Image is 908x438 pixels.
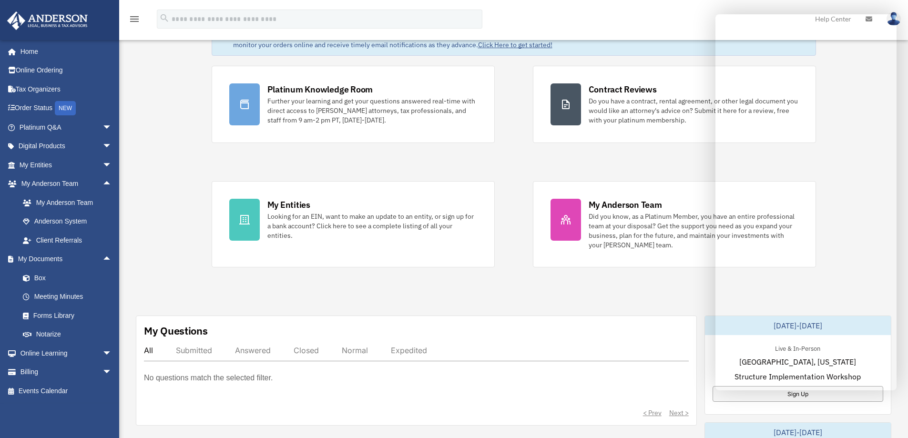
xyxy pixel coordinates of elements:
[13,193,126,212] a: My Anderson Team
[144,346,153,355] div: All
[7,99,126,118] a: Order StatusNEW
[267,212,477,240] div: Looking for an EIN, want to make an update to an entity, or sign up for a bank account? Click her...
[705,316,891,335] div: [DATE]-[DATE]
[129,17,140,25] a: menu
[267,96,477,125] div: Further your learning and get your questions answered real-time with direct access to [PERSON_NAM...
[212,181,495,267] a: My Entities Looking for an EIN, want to make an update to an entity, or sign up for a bank accoun...
[144,324,208,338] div: My Questions
[7,363,126,382] a: Billingarrow_drop_down
[391,346,427,355] div: Expedited
[102,344,122,363] span: arrow_drop_down
[4,11,91,30] img: Anderson Advisors Platinum Portal
[102,250,122,269] span: arrow_drop_up
[267,199,310,211] div: My Entities
[7,250,126,269] a: My Documentsarrow_drop_up
[102,118,122,137] span: arrow_drop_down
[589,96,798,125] div: Do you have a contract, rental agreement, or other legal document you would like an attorney's ad...
[589,212,798,250] div: Did you know, as a Platinum Member, you have an entire professional team at your disposal? Get th...
[715,14,897,390] iframe: Chat Window
[589,199,662,211] div: My Anderson Team
[533,181,816,267] a: My Anderson Team Did you know, as a Platinum Member, you have an entire professional team at your...
[13,231,126,250] a: Client Referrals
[13,212,126,231] a: Anderson System
[7,118,126,137] a: Platinum Q&Aarrow_drop_down
[342,346,368,355] div: Normal
[478,41,552,49] a: Click Here to get started!
[13,325,126,344] a: Notarize
[102,174,122,194] span: arrow_drop_up
[13,287,126,306] a: Meeting Minutes
[7,344,126,363] a: Online Learningarrow_drop_down
[589,83,657,95] div: Contract Reviews
[212,66,495,143] a: Platinum Knowledge Room Further your learning and get your questions answered real-time with dire...
[13,268,126,287] a: Box
[713,386,883,402] a: Sign Up
[159,13,170,23] i: search
[55,101,76,115] div: NEW
[887,12,901,26] img: User Pic
[235,346,271,355] div: Answered
[7,42,122,61] a: Home
[102,155,122,175] span: arrow_drop_down
[7,80,126,99] a: Tax Organizers
[102,137,122,156] span: arrow_drop_down
[7,381,126,400] a: Events Calendar
[7,155,126,174] a: My Entitiesarrow_drop_down
[13,306,126,325] a: Forms Library
[7,174,126,194] a: My Anderson Teamarrow_drop_up
[294,346,319,355] div: Closed
[7,61,126,80] a: Online Ordering
[176,346,212,355] div: Submitted
[102,363,122,382] span: arrow_drop_down
[267,83,373,95] div: Platinum Knowledge Room
[144,371,273,385] p: No questions match the selected filter.
[129,13,140,25] i: menu
[533,66,816,143] a: Contract Reviews Do you have a contract, rental agreement, or other legal document you would like...
[7,137,126,156] a: Digital Productsarrow_drop_down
